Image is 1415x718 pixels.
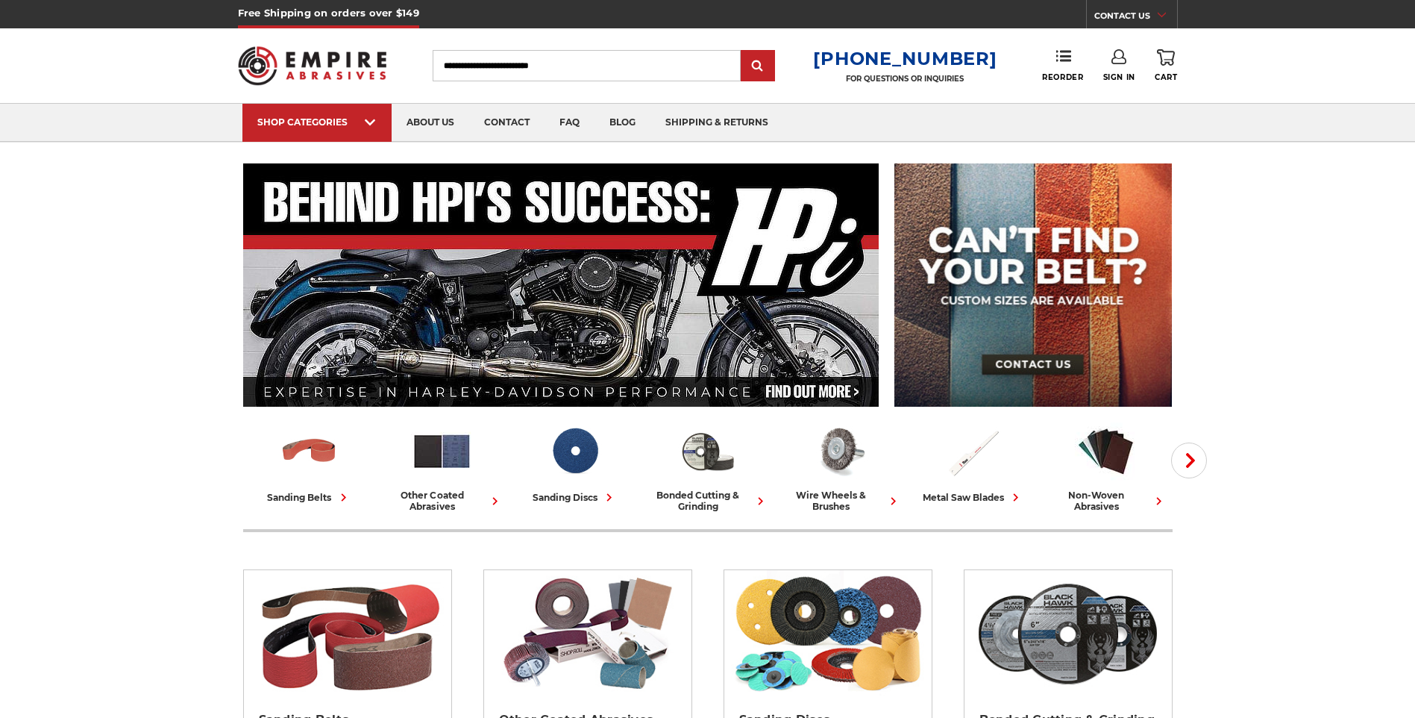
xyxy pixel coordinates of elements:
a: faq [545,104,594,142]
a: Cart [1155,49,1177,82]
div: wire wheels & brushes [780,490,901,512]
a: other coated abrasives [382,420,503,512]
div: bonded cutting & grinding [647,490,768,512]
span: Cart [1155,72,1177,82]
img: Empire Abrasives [238,37,387,95]
a: CONTACT US [1094,7,1177,28]
input: Submit [743,51,773,81]
button: Next [1171,443,1207,478]
a: about us [392,104,469,142]
img: Other Coated Abrasives [491,570,684,697]
a: sanding discs [515,420,636,505]
a: [PHONE_NUMBER] [813,48,997,69]
div: metal saw blades [923,490,1023,505]
div: sanding discs [533,490,617,505]
div: non-woven abrasives [1046,490,1167,512]
div: sanding belts [268,490,351,505]
img: Metal Saw Blades [942,420,1004,482]
a: metal saw blades [913,420,1034,505]
a: blog [594,104,650,142]
a: shipping & returns [650,104,783,142]
img: Bonded Cutting & Grinding [971,570,1164,697]
div: other coated abrasives [382,490,503,512]
a: wire wheels & brushes [780,420,901,512]
img: Other Coated Abrasives [411,420,473,482]
span: Sign In [1103,72,1135,82]
a: bonded cutting & grinding [647,420,768,512]
img: promo banner for custom belts. [894,163,1172,407]
span: Reorder [1042,72,1083,82]
p: FOR QUESTIONS OR INQUIRIES [813,74,997,84]
div: SHOP CATEGORIES [257,116,377,128]
a: non-woven abrasives [1046,420,1167,512]
img: Bonded Cutting & Grinding [677,420,738,482]
a: Reorder [1042,49,1083,81]
img: Sanding Discs [544,420,606,482]
img: Non-woven Abrasives [1075,420,1137,482]
a: sanding belts [249,420,370,505]
img: Wire Wheels & Brushes [809,420,871,482]
img: Sanding Belts [278,420,340,482]
img: Sanding Discs [731,570,924,697]
img: Banner for an interview featuring Horsepower Inc who makes Harley performance upgrades featured o... [243,163,879,407]
a: contact [469,104,545,142]
img: Sanding Belts [251,570,444,697]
